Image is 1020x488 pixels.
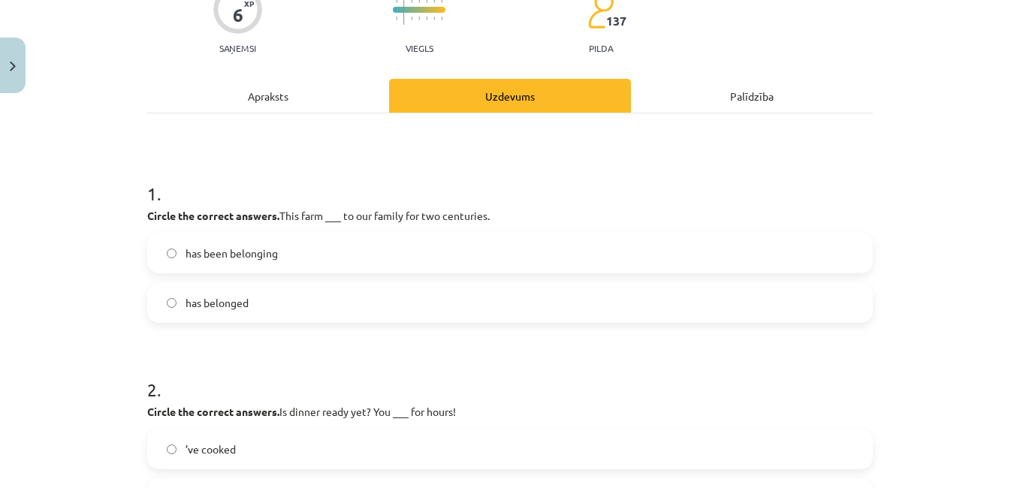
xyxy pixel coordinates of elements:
img: icon-short-line-57e1e144782c952c97e751825c79c345078a6d821885a25fce030b3d8c18986b.svg [396,17,397,20]
img: icon-short-line-57e1e144782c952c97e751825c79c345078a6d821885a25fce030b3d8c18986b.svg [433,17,435,20]
div: Apraksts [147,79,389,113]
input: has belonged [167,298,177,308]
span: 137 [606,14,626,28]
img: icon-short-line-57e1e144782c952c97e751825c79c345078a6d821885a25fce030b3d8c18986b.svg [426,17,427,20]
h1: 1 . [147,157,873,203]
input: has been belonging [167,249,177,258]
p: pilda [589,43,613,53]
h1: 2 . [147,353,873,399]
div: Uzdevums [389,79,631,113]
b: Circle the correct answers. [147,209,279,222]
input: ’ve cooked [167,444,177,454]
div: Palīdzība [631,79,873,113]
b: Circle the correct answers. [147,405,279,418]
p: Is dinner ready yet? You ___ for hours! [147,404,873,420]
span: ’ve cooked [186,441,236,457]
div: 6 [233,5,243,26]
span: has belonged [186,295,249,311]
img: icon-close-lesson-0947bae3869378f0d4975bcd49f059093ad1ed9edebbc8119c70593378902aed.svg [10,62,16,71]
span: has been belonging [186,246,278,261]
img: icon-short-line-57e1e144782c952c97e751825c79c345078a6d821885a25fce030b3d8c18986b.svg [418,17,420,20]
img: icon-short-line-57e1e144782c952c97e751825c79c345078a6d821885a25fce030b3d8c18986b.svg [411,17,412,20]
p: Viegls [406,43,433,53]
p: This farm ___ to our family for two centuries. [147,208,873,224]
img: icon-short-line-57e1e144782c952c97e751825c79c345078a6d821885a25fce030b3d8c18986b.svg [441,17,442,20]
p: Saņemsi [213,43,262,53]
